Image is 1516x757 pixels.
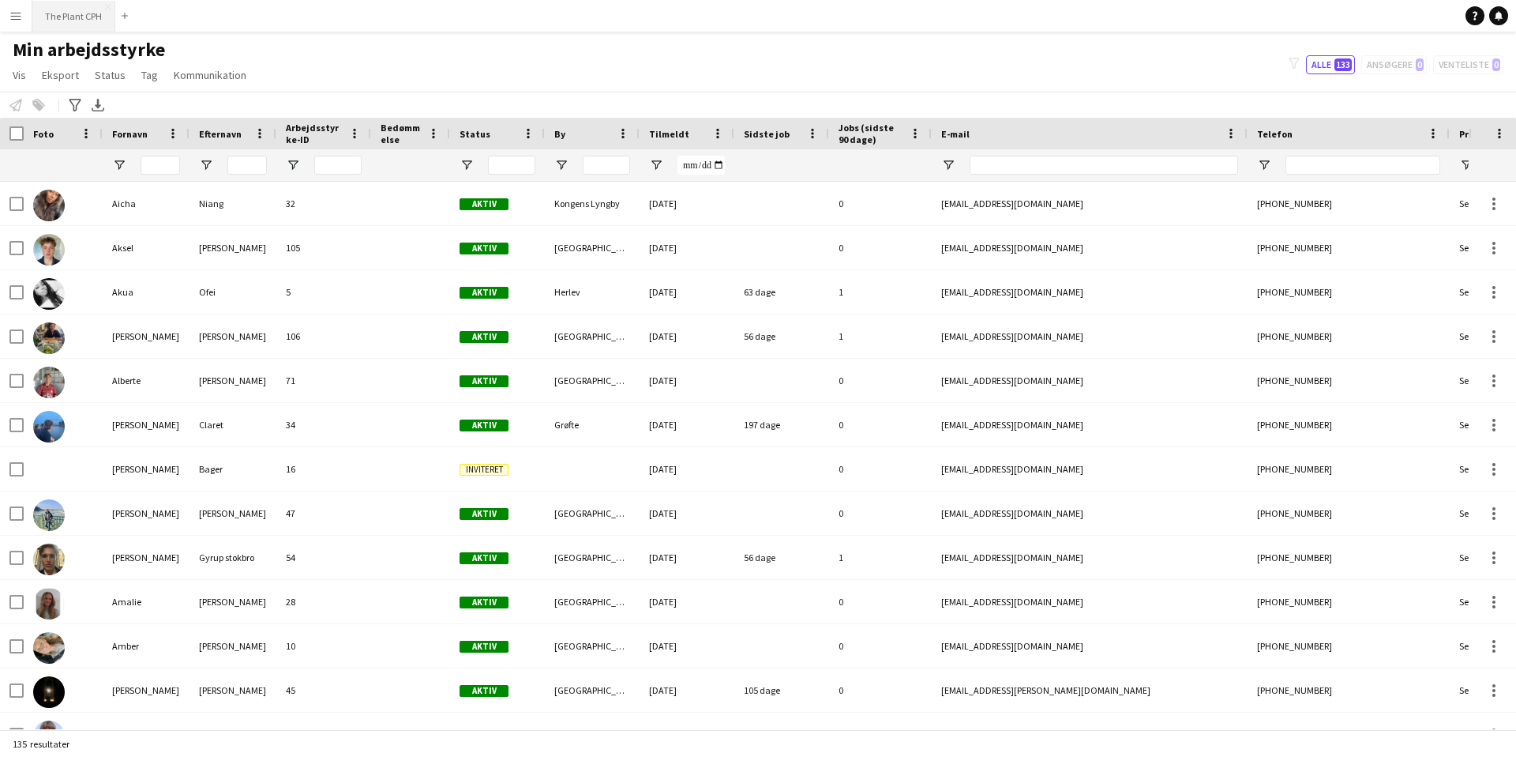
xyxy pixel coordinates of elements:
span: Bedømmelse [381,122,422,145]
div: [EMAIL_ADDRESS][DOMAIN_NAME] [932,270,1248,314]
span: 133 [1334,58,1352,71]
a: Tag [135,65,164,85]
div: [EMAIL_ADDRESS][DOMAIN_NAME] [932,536,1248,579]
div: 1 [829,536,932,579]
div: 10 [276,624,371,668]
div: [PHONE_NUMBER] [1248,447,1450,491]
div: [PHONE_NUMBER] [1248,314,1450,358]
div: 54 [276,536,371,579]
img: Amber Hansen [33,632,65,664]
div: [PERSON_NAME] [103,403,189,446]
div: Amber [103,624,189,668]
input: Tilmeldt Filter Input [677,156,725,175]
div: [EMAIL_ADDRESS][DOMAIN_NAME] [932,403,1248,446]
div: [EMAIL_ADDRESS][DOMAIN_NAME] [932,226,1248,269]
div: Aksel [103,226,189,269]
div: [EMAIL_ADDRESS][DOMAIN_NAME] [932,314,1248,358]
span: Aktiv [460,243,508,254]
div: [DATE] [640,182,734,225]
span: Aktiv [460,198,508,210]
div: 0 [829,668,932,712]
span: Arbejdsstyrke-ID [286,122,343,145]
button: Åbn Filtermenu [649,158,663,172]
div: [PERSON_NAME] [189,491,276,535]
span: Vis [13,68,26,82]
img: Akua Ofei [33,278,65,310]
button: Åbn Filtermenu [112,158,126,172]
div: [PERSON_NAME] [103,668,189,712]
div: 197 dage [734,403,829,446]
span: Foto [33,128,54,140]
a: Eksport [36,65,85,85]
span: Fornavn [112,128,148,140]
div: [DATE] [640,359,734,402]
div: [EMAIL_ADDRESS][DOMAIN_NAME] [932,624,1248,668]
div: Herlev [545,270,640,314]
button: Åbn Filtermenu [286,158,300,172]
div: [PERSON_NAME] [103,536,189,579]
div: [EMAIL_ADDRESS][DOMAIN_NAME] [932,447,1248,491]
div: [GEOGRAPHIC_DATA] [545,491,640,535]
div: [GEOGRAPHIC_DATA] [545,359,640,402]
div: 91 [276,713,371,756]
div: [EMAIL_ADDRESS][DOMAIN_NAME] [932,580,1248,623]
img: Amalie Dandanell [33,588,65,620]
img: Alex Claret [33,411,65,443]
a: Vis [6,65,32,85]
div: 1 [829,314,932,358]
button: Åbn Filtermenu [460,158,474,172]
span: Aktiv [460,641,508,653]
div: [PHONE_NUMBER] [1248,226,1450,269]
div: 63 dage [734,270,829,314]
div: [DATE] [640,713,734,756]
span: Aktiv [460,331,508,343]
div: Alberte [103,359,189,402]
div: [GEOGRAPHIC_DATA] [545,668,640,712]
div: 32 [276,182,371,225]
div: Akua [103,270,189,314]
div: [DATE] [640,226,734,269]
div: 5 [276,270,371,314]
button: Åbn Filtermenu [1257,158,1271,172]
input: Efternavn Filter Input [227,156,267,175]
div: [GEOGRAPHIC_DATA] [545,624,640,668]
div: 56 dage [734,536,829,579]
span: E-mail [941,128,970,140]
app-action-btn: Eksporter XLSX [88,96,107,115]
img: Amir Akrami [33,676,65,708]
span: Aktiv [460,287,508,299]
span: Aktiv [460,375,508,387]
div: Aicha [103,182,189,225]
div: [PERSON_NAME] [103,314,189,358]
div: 34 [276,403,371,446]
div: [PERSON_NAME] [103,713,189,756]
img: Aicha Niang [33,190,65,221]
div: [PERSON_NAME] [189,359,276,402]
div: [DATE] [640,403,734,446]
img: Albert Lech-Gade [33,322,65,354]
span: Jobs (sidste 90 dage) [839,122,903,145]
div: [PERSON_NAME] [189,226,276,269]
button: Alle133 [1306,55,1355,74]
div: [PERSON_NAME] [189,580,276,623]
div: [GEOGRAPHIC_DATA] [545,536,640,579]
div: [GEOGRAPHIC_DATA] [545,226,640,269]
div: 45 [276,668,371,712]
div: 47 [276,491,371,535]
input: E-mail Filter Input [970,156,1238,175]
div: [PHONE_NUMBER] [1248,580,1450,623]
button: Åbn Filtermenu [554,158,568,172]
div: [PHONE_NUMBER] [1248,491,1450,535]
span: Aktiv [460,597,508,608]
div: [DATE] [640,580,734,623]
span: Inviteret [460,464,508,476]
div: Niang [189,182,276,225]
div: [PERSON_NAME][EMAIL_ADDRESS][PERSON_NAME][DOMAIN_NAME] [932,713,1248,756]
a: Kommunikation [167,65,253,85]
div: [PERSON_NAME] [189,713,276,756]
button: Åbn Filtermenu [941,158,955,172]
div: 0 [829,226,932,269]
span: Status [460,128,490,140]
div: 0 [829,447,932,491]
img: Andreas Hoffmann [33,721,65,752]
